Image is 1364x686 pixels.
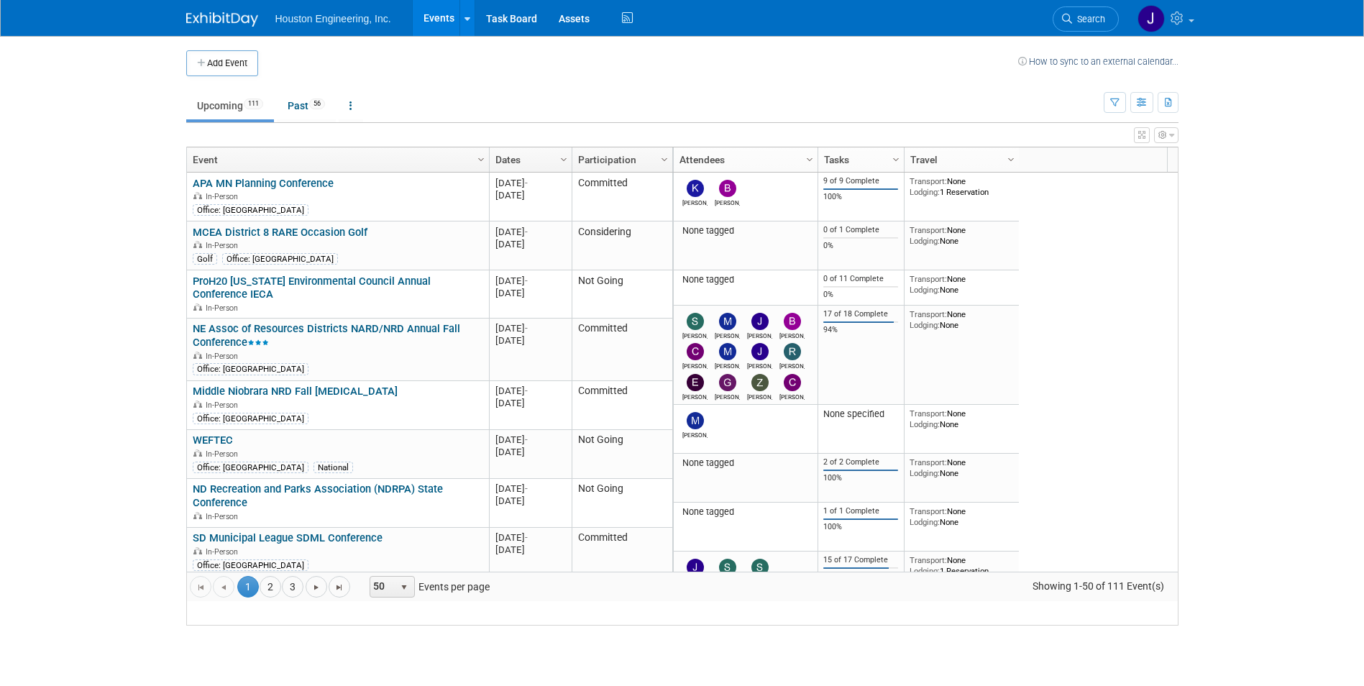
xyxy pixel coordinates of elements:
div: Office: [GEOGRAPHIC_DATA] [193,363,308,375]
div: None 1 Reservation [910,176,1013,197]
div: Michael Sotak [715,330,740,339]
span: Transport: [910,274,947,284]
div: Kyle Ten Napel [682,197,708,206]
a: Go to the previous page [213,576,234,598]
div: 9 of 9 Complete [823,176,898,186]
div: 94% [823,325,898,335]
div: None tagged [679,225,812,237]
a: NE Assoc of Resources Districts NARD/NRD Annual Fall Conference [193,322,460,349]
div: Ryan Roenigk [779,360,805,370]
div: Jacob Garder [747,360,772,370]
td: Committed [572,528,672,577]
a: 2 [260,576,281,598]
div: Office: [GEOGRAPHIC_DATA] [193,204,308,216]
span: Transport: [910,555,947,565]
div: 100% [823,473,898,483]
img: In-Person Event [193,449,202,457]
div: None 1 Reservation [910,555,1013,576]
span: 1 [237,576,259,598]
img: In-Person Event [193,512,202,519]
div: Brett Gunderson [715,197,740,206]
td: Not Going [572,479,672,528]
div: [DATE] [495,483,565,495]
span: 56 [309,99,325,109]
a: Upcoming111 [186,92,274,119]
img: Jacob Garder [751,343,769,360]
button: Add Event [186,50,258,76]
img: Zach Herrmann [751,374,769,391]
span: Search [1072,14,1105,24]
span: Lodging: [910,419,940,429]
a: APA MN Planning Conference [193,177,334,190]
img: Connor Kelley [687,343,704,360]
div: Janel Kaufman [747,330,772,339]
a: Column Settings [473,147,489,169]
div: Chris Furman [779,391,805,401]
span: Go to the first page [195,582,206,593]
div: 100% [823,192,898,202]
img: In-Person Event [193,401,202,408]
img: Brett Gunderson [719,180,736,197]
div: [DATE] [495,531,565,544]
a: Column Settings [802,147,818,169]
a: MCEA District 8 RARE Occasion Golf [193,226,367,239]
a: Attendees [679,147,808,172]
div: National [313,462,353,473]
span: Transport: [910,176,947,186]
img: Ethan Miller [687,374,704,391]
span: Go to the previous page [218,582,229,593]
div: None tagged [679,506,812,518]
div: [DATE] [495,397,565,409]
div: 0% [823,290,898,300]
img: Bob Gregalunas [784,313,801,330]
span: Column Settings [659,154,670,165]
div: Zach Herrmann [747,391,772,401]
div: 2 of 2 Complete [823,457,898,467]
span: 50 [370,577,395,597]
span: - [525,227,528,237]
span: - [525,385,528,396]
span: Transport: [910,309,947,319]
span: - [525,178,528,188]
img: Mike Van Hove [687,412,704,429]
span: In-Person [206,303,242,313]
a: Column Settings [556,147,572,169]
img: Ryan Roenigk [784,343,801,360]
img: Stan Hanson [719,559,736,576]
a: Go to the first page [190,576,211,598]
a: Go to the next page [306,576,327,598]
span: - [525,275,528,286]
span: In-Person [206,449,242,459]
span: Column Settings [804,154,815,165]
td: Not Going [572,430,672,479]
span: - [525,532,528,543]
img: In-Person Event [193,303,202,311]
div: Mike Van Hove [715,360,740,370]
div: [DATE] [495,287,565,299]
div: Gregg Thielman [715,391,740,401]
span: Column Settings [1005,154,1017,165]
img: In-Person Event [193,192,202,199]
div: Office: [GEOGRAPHIC_DATA] [193,559,308,571]
div: 0% [823,241,898,251]
a: Dates [495,147,562,172]
a: Column Settings [1003,147,1019,169]
span: Go to the last page [334,582,345,593]
div: 100% [823,522,898,532]
div: None None [910,274,1013,295]
div: None None [910,408,1013,429]
span: Transport: [910,506,947,516]
span: In-Person [206,192,242,201]
div: 0 of 11 Complete [823,274,898,284]
div: Office: [GEOGRAPHIC_DATA] [193,413,308,424]
div: [DATE] [495,385,565,397]
span: 111 [244,99,263,109]
a: Past56 [277,92,336,119]
span: In-Person [206,512,242,521]
span: Houston Engineering, Inc. [275,13,391,24]
div: [DATE] [495,275,565,287]
img: Chris Furman [784,374,801,391]
div: 17 of 18 Complete [823,309,898,319]
span: Column Settings [890,154,902,165]
a: ND Recreation and Parks Association (NDRPA) State Conference [193,483,443,509]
